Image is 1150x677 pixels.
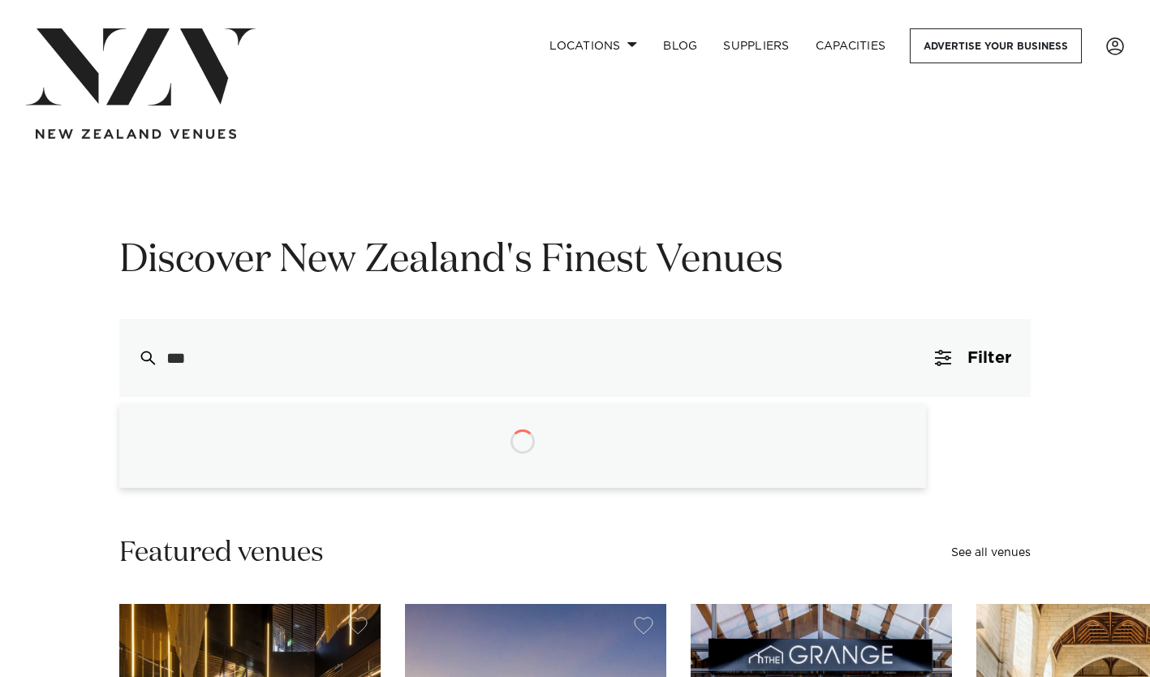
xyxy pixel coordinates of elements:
[951,547,1031,558] a: See all venues
[650,28,710,63] a: BLOG
[26,28,256,106] img: nzv-logo.png
[36,129,236,140] img: new-zealand-venues-text.png
[710,28,802,63] a: SUPPLIERS
[910,28,1082,63] a: Advertise your business
[119,235,1031,287] h1: Discover New Zealand's Finest Venues
[803,28,899,63] a: Capacities
[967,350,1011,366] span: Filter
[915,319,1031,397] button: Filter
[536,28,650,63] a: Locations
[119,535,324,571] h2: Featured venues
